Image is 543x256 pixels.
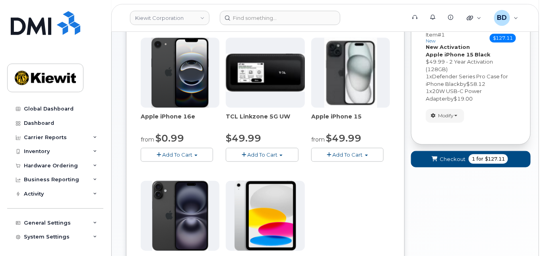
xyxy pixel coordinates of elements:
span: $49.99 [226,132,261,144]
button: Add To Cart [141,148,213,162]
span: $58.12 [466,81,485,87]
span: Add To Cart [247,151,277,158]
small: from [141,136,154,143]
span: 20W USB-C Power Adapter [426,88,482,102]
small: from [311,136,325,143]
img: linkzone5g.png [226,54,304,92]
div: TCL Linkzone 5G UW [226,112,304,128]
span: $127.11 [490,34,516,43]
strong: Black [475,51,491,58]
h3: Item [426,32,445,43]
span: Add To Cart [333,151,363,158]
span: $19.00 [454,95,473,102]
span: 1 [426,73,429,80]
div: x by [426,73,516,87]
button: Modify [426,109,464,123]
button: Add To Cart [226,148,298,162]
a: Kiewit Corporation [130,11,209,25]
iframe: Messenger Launcher [508,221,537,250]
span: Checkout [440,155,465,163]
span: BD [497,13,507,23]
span: 1 [472,155,475,163]
div: Apple iPhone 15 [311,112,390,128]
span: Add To Cart [162,151,192,158]
div: $49.99 - 2 Year Activation (128GB) [426,58,516,73]
div: Barbara Dye [489,10,524,26]
span: 1 [426,88,429,94]
span: $127.11 [485,155,505,163]
span: $49.99 [326,132,361,144]
button: Checkout 1 for $127.11 [411,151,531,167]
button: Add To Cart [311,148,384,162]
strong: Apple iPhone 15 [426,51,473,58]
strong: New Activation [426,44,470,50]
span: $0.99 [155,132,184,144]
div: Apple iPhone 16e [141,112,219,128]
span: Defender Series Pro Case for iPhone Black [426,73,508,87]
span: for [475,155,485,163]
div: Quicklinks [461,10,487,26]
img: iphone15.jpg [324,38,377,108]
img: ipad_11.png [235,181,296,251]
img: iphone16e.png [151,38,209,108]
img: iphone_16_plus.png [152,181,208,251]
span: #1 [438,31,445,38]
span: Modify [438,112,454,119]
small: new [426,38,436,44]
div: x by [426,87,516,102]
input: Find something... [220,11,340,25]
